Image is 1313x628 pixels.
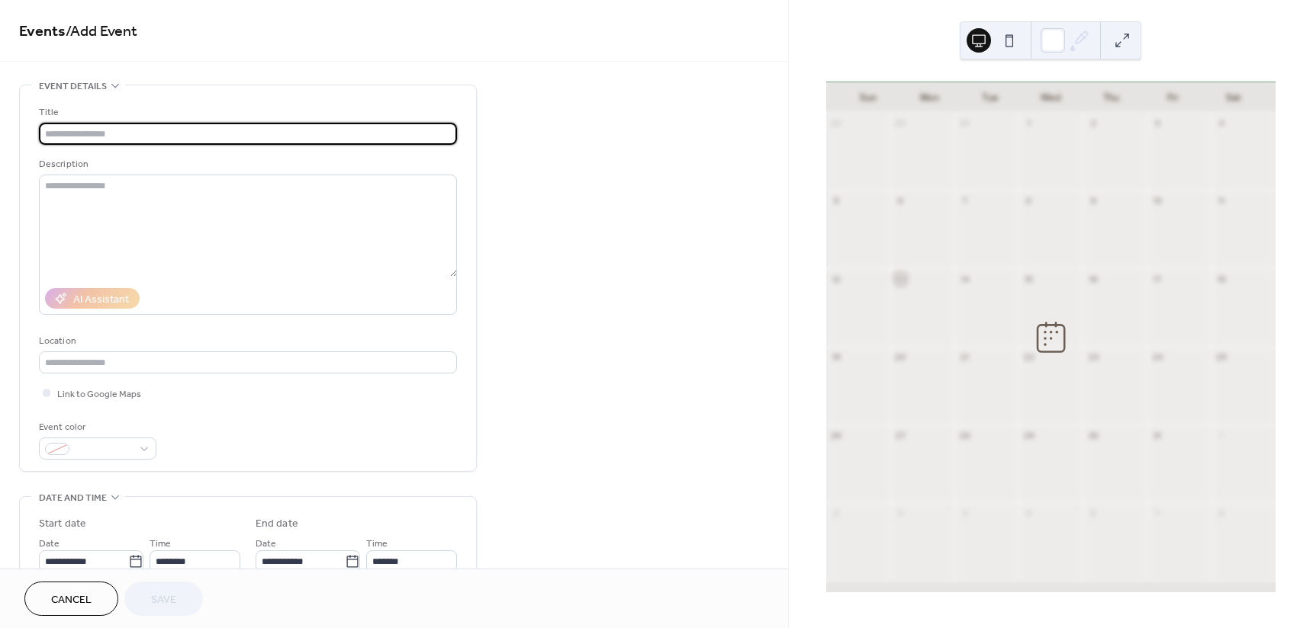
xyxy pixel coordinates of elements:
button: Cancel [24,582,118,616]
div: 2 [1087,117,1099,129]
div: 29 [1023,429,1035,441]
div: 25 [1216,351,1228,363]
div: 5 [1023,507,1035,518]
div: 10 [1152,195,1163,207]
div: Description [39,156,454,172]
div: End date [256,516,298,532]
span: Date [39,536,60,552]
div: 13 [895,273,906,284]
div: 20 [895,351,906,363]
div: 23 [1087,351,1099,363]
span: Cancel [51,592,92,608]
div: 16 [1087,273,1099,284]
div: 15 [1023,273,1035,284]
div: 3 [895,507,906,518]
div: 11 [1216,195,1228,207]
div: 29 [895,117,906,129]
div: 4 [1216,117,1228,129]
div: 1 [1216,429,1228,441]
div: 4 [959,507,970,518]
div: 28 [959,429,970,441]
div: Mon [899,82,960,113]
div: 7 [959,195,970,207]
span: / Add Event [66,17,137,46]
div: Fri [1142,82,1203,113]
span: Event details [39,78,107,95]
div: 31 [1152,429,1163,441]
div: Title [39,104,454,120]
div: Sat [1202,82,1263,113]
div: Location [39,333,454,349]
div: 22 [1023,351,1035,363]
div: 30 [959,117,970,129]
div: 17 [1152,273,1163,284]
div: 9 [1087,195,1099,207]
div: Tue [960,82,1021,113]
div: Sun [838,82,899,113]
span: Date and time [39,490,107,506]
div: 8 [1216,507,1228,518]
div: 12 [831,273,842,284]
div: 14 [959,273,970,284]
div: 3 [1152,117,1163,129]
span: Time [150,536,171,552]
div: 6 [1087,507,1099,518]
div: 30 [1087,429,1099,441]
div: 28 [831,117,842,129]
div: 5 [831,195,842,207]
div: Start date [39,516,86,532]
div: Event color [39,419,153,435]
a: Events [19,17,66,46]
div: 6 [895,195,906,207]
div: Wed [1020,82,1081,113]
span: Date [256,536,276,552]
div: 21 [959,351,970,363]
div: 26 [831,429,842,441]
div: 7 [1152,507,1163,518]
span: Link to Google Maps [57,386,141,402]
div: 24 [1152,351,1163,363]
div: 18 [1216,273,1228,284]
div: 8 [1023,195,1035,207]
div: 2 [831,507,842,518]
span: Time [366,536,388,552]
div: 19 [831,351,842,363]
div: 1 [1023,117,1035,129]
div: 27 [895,429,906,441]
div: Thu [1081,82,1142,113]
